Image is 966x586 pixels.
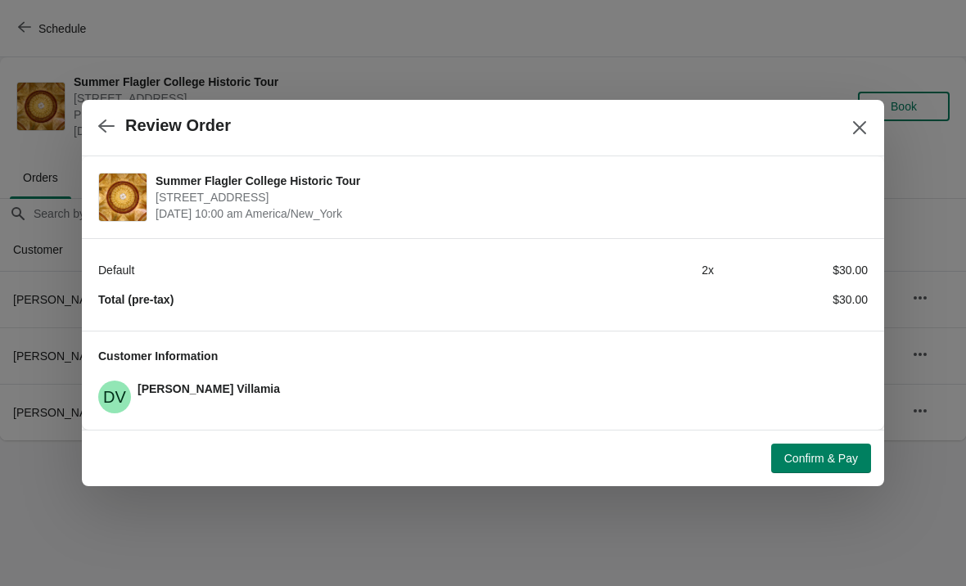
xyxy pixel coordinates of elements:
span: Confirm & Pay [784,452,858,465]
div: 2 x [560,262,714,278]
div: $30.00 [714,291,868,308]
button: Close [845,113,874,142]
div: Default [98,262,560,278]
span: [DATE] 10:00 am America/New_York [156,205,860,222]
text: DV [103,388,126,406]
h2: Review Order [125,116,231,135]
strong: Total (pre-tax) [98,293,174,306]
div: $30.00 [714,262,868,278]
span: Customer Information [98,349,218,363]
span: Deborah [98,381,131,413]
span: [PERSON_NAME] Villamia [138,382,280,395]
span: [STREET_ADDRESS] [156,189,860,205]
span: Summer Flagler College Historic Tour [156,173,860,189]
img: Summer Flagler College Historic Tour | 74 King Street, St. Augustine, FL, USA | September 22 | 10... [99,174,147,221]
button: Confirm & Pay [771,444,871,473]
